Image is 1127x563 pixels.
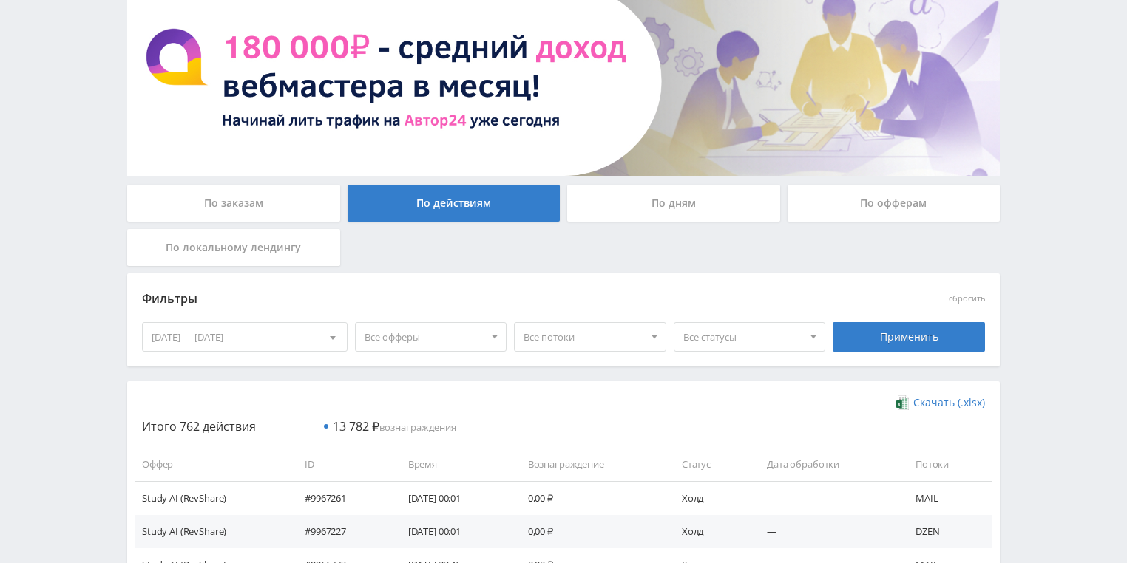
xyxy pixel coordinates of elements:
[513,481,667,514] td: 0,00 ₽
[365,323,484,351] span: Все офферы
[513,515,667,548] td: 0,00 ₽
[290,515,393,548] td: #9967227
[333,418,379,434] span: 13 782 ₽
[913,397,985,409] span: Скачать (.xlsx)
[143,323,347,351] div: [DATE] — [DATE]
[290,481,393,514] td: #9967261
[135,448,290,481] td: Оффер
[142,288,773,310] div: Фильтры
[901,448,992,481] td: Потоки
[667,448,752,481] td: Статус
[683,323,803,351] span: Все статусы
[752,515,901,548] td: —
[393,448,513,481] td: Время
[896,395,909,410] img: xlsx
[896,396,985,411] a: Скачать (.xlsx)
[127,229,340,266] div: По локальному лендингу
[667,515,752,548] td: Холд
[833,322,985,352] div: Применить
[513,448,667,481] td: Вознаграждение
[393,481,513,514] td: [DATE] 00:01
[393,515,513,548] td: [DATE] 00:01
[752,448,901,481] td: Дата обработки
[142,418,256,434] span: Итого 762 действия
[901,481,992,514] td: MAIL
[135,515,290,548] td: Study AI (RevShare)
[567,185,780,222] div: По дням
[333,420,456,434] span: вознаграждения
[752,481,901,514] td: —
[667,481,752,514] td: Холд
[127,185,340,222] div: По заказам
[949,294,985,304] button: сбросить
[788,185,1001,222] div: По офферам
[524,323,643,351] span: Все потоки
[290,448,393,481] td: ID
[901,515,992,548] td: DZEN
[348,185,561,222] div: По действиям
[135,481,290,514] td: Study AI (RevShare)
